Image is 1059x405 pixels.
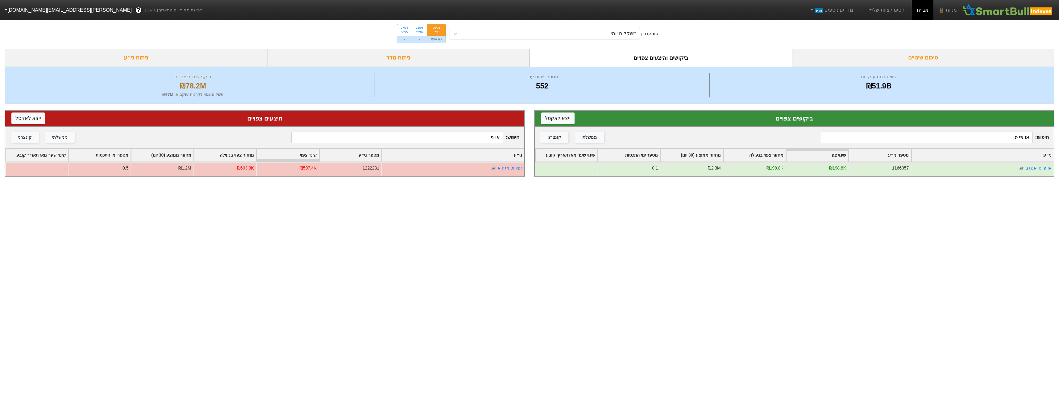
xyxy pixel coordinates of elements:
[257,149,319,162] div: Toggle SortBy
[582,134,597,141] div: ממשלתי
[11,114,518,123] div: היצעים צפויים
[541,114,1048,123] div: ביקושים צפויים
[661,149,723,162] div: Toggle SortBy
[376,73,708,80] div: מספר ניירות ערך
[45,132,75,143] button: ממשלתי
[431,26,442,30] div: 25/08
[575,132,604,143] button: ממשלתי
[535,162,597,176] div: -
[1026,166,1052,170] a: או פי סי אגח ב
[319,149,381,162] div: Toggle SortBy
[529,49,792,67] div: ביקושים והיצעים צפויים
[6,149,68,162] div: Toggle SortBy
[291,132,519,143] span: חיפוש :
[13,80,373,92] div: ₪78.2M
[5,162,68,176] div: -
[137,6,140,14] span: ?
[912,149,1054,162] div: Toggle SortBy
[11,112,45,124] button: ייצא לאקסל
[401,26,408,30] div: 27/08
[598,149,660,162] div: Toggle SortBy
[821,132,1049,143] span: חיפוש :
[401,30,408,34] div: רביעי
[363,165,379,171] div: 1222231
[18,134,32,141] div: קונצרני
[145,7,202,13] span: לפי נתוני סוף יום מתאריך [DATE]
[708,165,721,171] div: ₪2.3M
[178,165,191,171] div: ₪1.2M
[1018,165,1024,171] img: tase link
[792,49,1055,67] div: סיכום שינויים
[892,165,909,171] div: 1166057
[541,112,575,124] button: ייצא לאקסל
[829,165,846,171] div: ₪198.8K
[298,165,317,171] div: -₪597.4K
[766,165,783,171] div: ₪198.8K
[815,8,823,13] span: חדש
[397,36,412,43] div: -
[821,132,1032,143] input: 551 רשומות...
[641,31,658,37] div: סוג עדכון
[267,49,530,67] div: ניתוח מדד
[535,149,597,162] div: Toggle SortBy
[427,36,446,43] div: ₪78.2M
[194,149,256,162] div: Toggle SortBy
[498,166,522,170] a: זפירוס אגח א
[382,149,524,162] div: Toggle SortBy
[416,30,423,34] div: שלישי
[11,132,39,143] button: קונצרני
[235,165,254,171] div: -₪603.3K
[866,4,907,16] a: הסימולציות שלי
[711,80,1046,92] div: ₪51.9B
[786,149,848,162] div: Toggle SortBy
[724,149,786,162] div: Toggle SortBy
[652,165,658,171] div: 0.1
[849,149,911,162] div: Toggle SortBy
[412,36,427,43] div: -
[711,73,1046,80] div: שווי קרנות עוקבות
[416,26,423,30] div: 26/08
[131,149,193,162] div: Toggle SortBy
[13,73,373,80] div: היקף שינויים צפויים
[376,80,708,92] div: 552
[547,134,561,141] div: קונצרני
[431,30,442,34] div: שני
[611,30,637,37] div: משקלים יומי
[491,165,497,171] img: tase link
[69,149,131,162] div: Toggle SortBy
[13,92,373,98] div: תשלום צפוי לקרנות עוקבות : ₪77M
[5,49,267,67] div: ניתוח ני״ע
[540,132,568,143] button: קונצרני
[52,134,68,141] div: ממשלתי
[807,4,856,16] a: מדדים נוספיםחדש
[291,132,503,143] input: 1 רשומות...
[962,4,1054,16] img: SmartBull
[123,165,128,171] div: 0.5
